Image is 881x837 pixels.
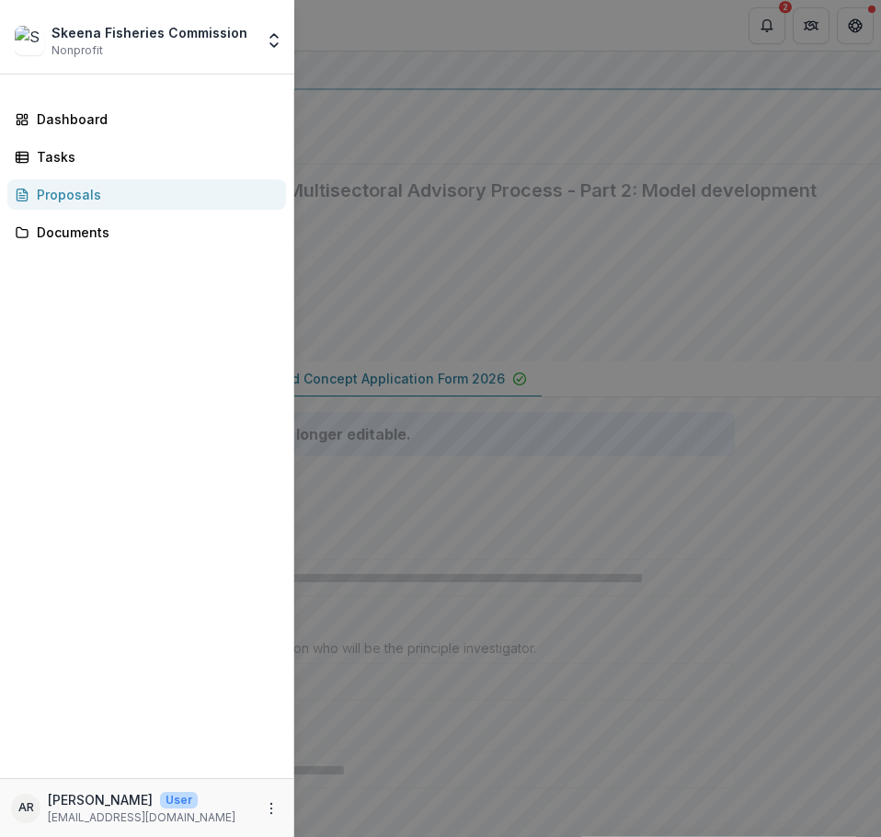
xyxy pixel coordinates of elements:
p: [EMAIL_ADDRESS][DOMAIN_NAME] [48,809,235,826]
a: Tasks [7,142,286,172]
img: Skeena Fisheries Commission [15,26,44,55]
button: More [260,797,282,820]
span: Nonprofit [51,42,103,59]
a: Documents [7,217,286,247]
p: [PERSON_NAME] [48,790,153,809]
div: Documents [37,223,271,242]
p: User [160,792,198,808]
button: Open entity switcher [261,22,287,59]
div: Dashboard [37,109,271,129]
div: Proposals [37,185,271,204]
div: Skeena Fisheries Commission [51,23,247,42]
div: Andrew Rosenberger [18,802,34,814]
div: Tasks [37,147,271,166]
a: Proposals [7,179,286,210]
a: Dashboard [7,104,286,134]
